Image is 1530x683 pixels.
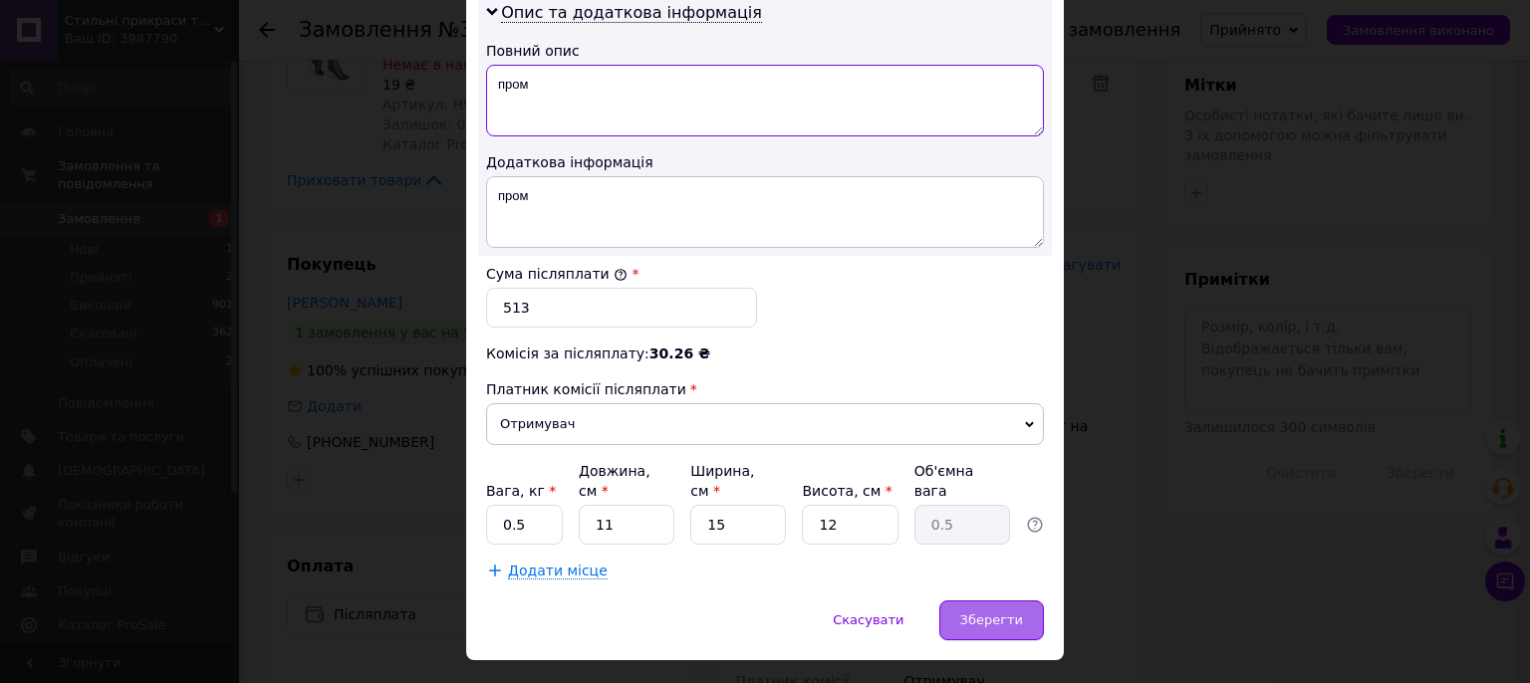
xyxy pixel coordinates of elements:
label: Висота, см [802,483,892,499]
label: Ширина, см [690,463,754,499]
label: Вага, кг [486,483,556,499]
span: 30.26 ₴ [649,345,710,361]
span: Зберегти [960,612,1023,627]
div: Повний опис [486,41,1044,61]
span: Отримувач [486,403,1044,445]
span: Додати місце [508,563,608,579]
textarea: пром [486,65,1044,136]
div: Додаткова інформація [486,152,1044,172]
label: Довжина, см [579,463,650,499]
div: Об'ємна вага [914,461,1010,501]
span: Платник комісії післяплати [486,381,686,397]
textarea: пром [486,176,1044,248]
label: Сума післяплати [486,266,628,282]
div: Комісія за післяплату: [486,343,1044,363]
span: Опис та додаткова інформація [501,3,762,23]
span: Скасувати [833,612,903,627]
